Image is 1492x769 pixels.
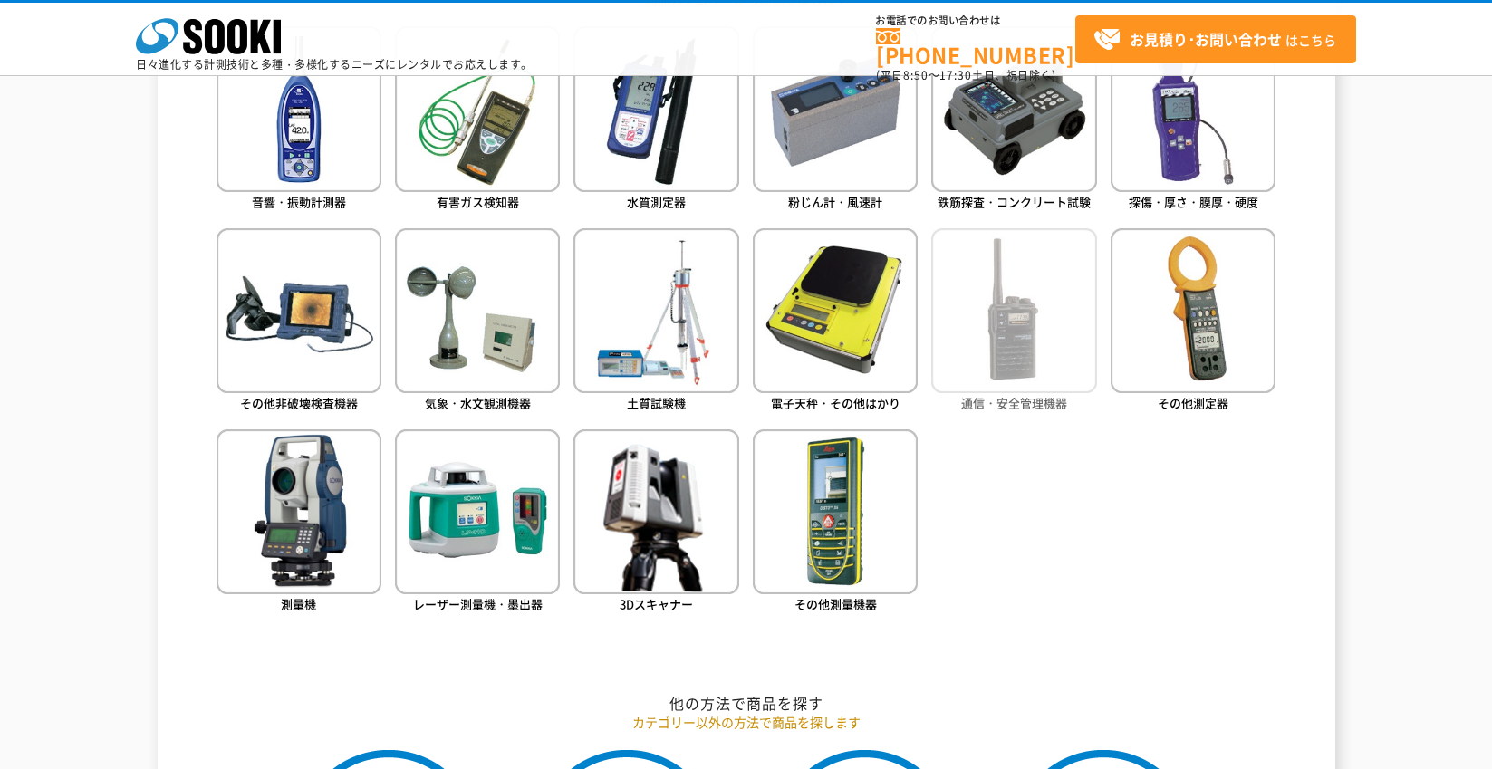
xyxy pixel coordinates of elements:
[1111,228,1275,393] img: その他測定器
[395,429,560,617] a: レーザー測量機・墨出器
[395,26,560,191] img: 有害ガス検知器
[771,394,900,411] span: 電子天秤・その他はかり
[876,28,1075,65] a: [PHONE_NUMBER]
[753,228,918,416] a: 電子天秤・その他はかり
[281,595,316,612] span: 測量機
[931,228,1096,393] img: 通信・安全管理機器
[1111,228,1275,416] a: その他測定器
[252,193,346,210] span: 音響・振動計測器
[788,193,882,210] span: 粉じん計・風速計
[939,67,972,83] span: 17:30
[1111,26,1275,191] img: 探傷・厚さ・膜厚・硬度
[240,394,358,411] span: その他非破壊検査機器
[753,26,918,214] a: 粉じん計・風速計
[217,228,381,416] a: その他非破壊検査機器
[573,26,738,191] img: 水質測定器
[903,67,929,83] span: 8:50
[1075,15,1356,63] a: お見積り･お問い合わせはこちら
[573,429,738,594] img: 3Dスキャナー
[620,595,693,612] span: 3Dスキャナー
[217,26,381,191] img: 音響・振動計測器
[876,67,1055,83] span: (平日 ～ 土日、祝日除く)
[573,228,738,393] img: 土質試験機
[753,429,918,594] img: その他測量機器
[395,228,560,416] a: 気象・水文観測機器
[876,15,1075,26] span: お電話でのお問い合わせは
[573,26,738,214] a: 水質測定器
[413,595,543,612] span: レーザー測量機・墨出器
[425,394,531,411] span: 気象・水文観測機器
[753,26,918,191] img: 粉じん計・風速計
[1129,193,1258,210] span: 探傷・厚さ・膜厚・硬度
[573,228,738,416] a: 土質試験機
[753,429,918,617] a: その他測量機器
[1111,26,1275,214] a: 探傷・厚さ・膜厚・硬度
[627,394,686,411] span: 土質試験機
[217,694,1276,713] h2: 他の方法で商品を探す
[395,26,560,214] a: 有害ガス検知器
[931,26,1096,191] img: 鉄筋探査・コンクリート試験
[627,193,686,210] span: 水質測定器
[217,713,1276,732] p: カテゴリー以外の方法で商品を探します
[961,394,1067,411] span: 通信・安全管理機器
[938,193,1091,210] span: 鉄筋探査・コンクリート試験
[217,429,381,617] a: 測量機
[794,595,877,612] span: その他測量機器
[931,228,1096,416] a: 通信・安全管理機器
[395,429,560,594] img: レーザー測量機・墨出器
[931,26,1096,214] a: 鉄筋探査・コンクリート試験
[573,429,738,617] a: 3Dスキャナー
[437,193,519,210] span: 有害ガス検知器
[1130,28,1282,50] strong: お見積り･お問い合わせ
[136,59,533,70] p: 日々進化する計測技術と多種・多様化するニーズにレンタルでお応えします。
[1093,26,1336,53] span: はこちら
[1158,394,1228,411] span: その他測定器
[217,26,381,214] a: 音響・振動計測器
[753,228,918,393] img: 電子天秤・その他はかり
[217,429,381,594] img: 測量機
[217,228,381,393] img: その他非破壊検査機器
[395,228,560,393] img: 気象・水文観測機器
